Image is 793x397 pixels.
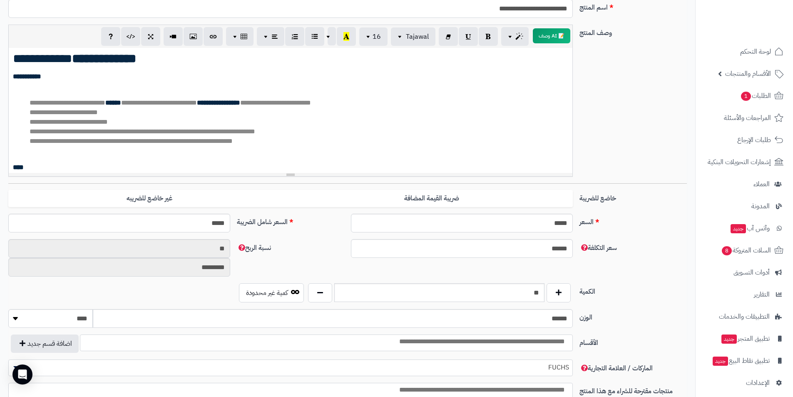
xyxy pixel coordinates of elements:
[708,156,771,168] span: إشعارات التحويلات البنكية
[9,361,572,374] span: FUCHS
[576,335,690,348] label: الأقسام
[725,68,771,80] span: الأقسام والمنتجات
[701,196,788,216] a: المدونة
[701,240,788,260] a: السلات المتروكة8
[741,92,751,101] span: 1
[701,285,788,305] a: التقارير
[722,246,732,255] span: 8
[576,283,690,297] label: الكمية
[731,224,746,233] span: جديد
[701,329,788,349] a: تطبيق المتجرجديد
[8,360,573,376] span: FUCHS
[740,90,771,102] span: الطلبات
[11,335,79,353] button: اضافة قسم جديد
[701,307,788,327] a: التطبيقات والخدمات
[713,357,728,366] span: جديد
[406,32,429,42] span: Tajawal
[579,243,617,253] span: سعر التكلفة
[730,222,770,234] span: وآتس آب
[12,365,32,385] div: Open Intercom Messenger
[721,333,770,345] span: تطبيق المتجر
[701,42,788,62] a: لوحة التحكم
[237,243,271,253] span: نسبة الربح
[736,22,785,40] img: logo-2.png
[359,27,388,46] button: 16
[391,27,435,46] button: Tajawal
[701,218,788,238] a: وآتس آبجديد
[701,108,788,128] a: المراجعات والأسئلة
[701,86,788,106] a: الطلبات1
[753,178,770,190] span: العملاء
[234,214,348,227] label: السعر شامل الضريبة
[740,46,771,57] span: لوحة التحكم
[701,174,788,194] a: العملاء
[576,214,690,227] label: السعر
[373,32,381,42] span: 16
[754,289,770,300] span: التقارير
[533,28,570,43] button: 📝 AI وصف
[701,351,788,371] a: تطبيق نقاط البيعجديد
[576,190,690,203] label: خاضع للضريبة
[712,355,770,367] span: تطبيق نقاط البيع
[701,130,788,150] a: طلبات الإرجاع
[721,335,737,344] span: جديد
[733,267,770,278] span: أدوات التسويق
[719,311,770,322] span: التطبيقات والخدمات
[701,152,788,172] a: إشعارات التحويلات البنكية
[721,245,771,256] span: السلات المتروكة
[737,134,771,146] span: طلبات الإرجاع
[746,377,770,389] span: الإعدادات
[724,112,771,124] span: المراجعات والأسئلة
[701,262,788,282] a: أدوات التسويق
[579,363,653,373] span: الماركات / العلامة التجارية
[701,373,788,393] a: الإعدادات
[751,200,770,212] span: المدونة
[291,190,573,207] label: ضريبة القيمة المضافة
[576,25,690,38] label: وصف المنتج
[576,309,690,322] label: الوزن
[8,190,291,207] label: غير خاضع للضريبه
